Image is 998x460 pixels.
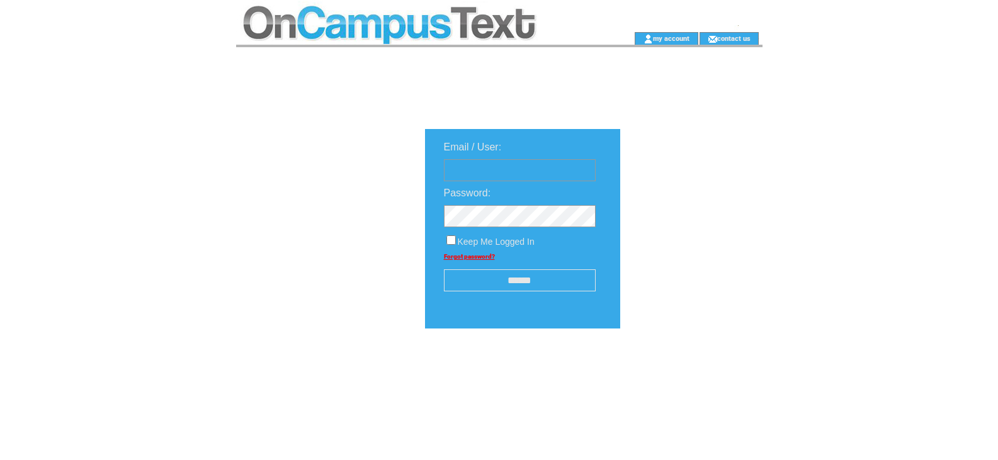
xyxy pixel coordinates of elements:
[653,34,689,42] a: my account
[657,360,720,376] img: transparent.png;jsessionid=BCDCA31254C05D64C5170E4067AC758C
[458,237,535,247] span: Keep Me Logged In
[708,34,717,44] img: contact_us_icon.gif;jsessionid=BCDCA31254C05D64C5170E4067AC758C
[717,34,751,42] a: contact us
[444,188,491,198] span: Password:
[644,34,653,44] img: account_icon.gif;jsessionid=BCDCA31254C05D64C5170E4067AC758C
[444,142,502,152] span: Email / User:
[444,253,495,260] a: Forgot password?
